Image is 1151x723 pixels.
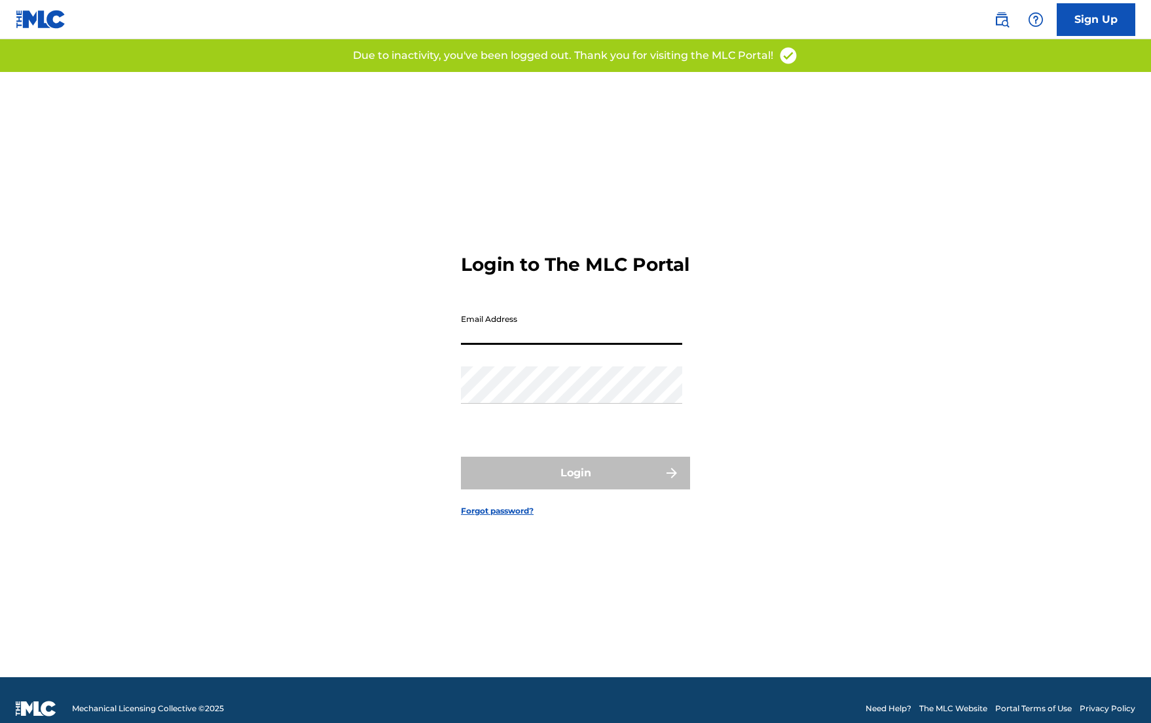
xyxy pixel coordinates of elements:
[353,48,773,63] p: Due to inactivity, you've been logged out. Thank you for visiting the MLC Portal!
[16,701,56,716] img: logo
[461,505,534,517] a: Forgot password?
[866,703,911,714] a: Need Help?
[461,253,689,276] h3: Login to The MLC Portal
[989,7,1015,33] a: Public Search
[16,10,66,29] img: MLC Logo
[995,703,1072,714] a: Portal Terms of Use
[72,703,224,714] span: Mechanical Licensing Collective © 2025
[778,46,798,65] img: access
[1028,12,1044,27] img: help
[1080,703,1135,714] a: Privacy Policy
[919,703,987,714] a: The MLC Website
[994,12,1010,27] img: search
[1057,3,1135,36] a: Sign Up
[1023,7,1049,33] div: Help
